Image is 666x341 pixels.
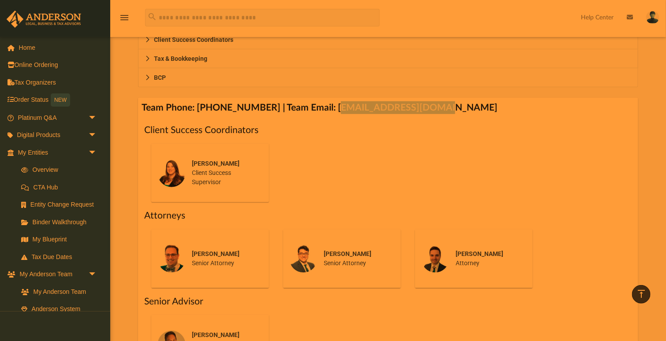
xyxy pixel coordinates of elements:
[138,98,638,118] h4: Team Phone: [PHONE_NUMBER] | Team Email: [EMAIL_ADDRESS][DOMAIN_NAME]
[12,283,101,300] a: My Anderson Team
[154,56,207,62] span: Tax & Bookkeeping
[289,245,318,273] img: thumbnail
[147,12,157,22] i: search
[157,245,186,273] img: thumbnail
[144,124,632,137] h1: Client Success Coordinators
[192,250,239,257] span: [PERSON_NAME]
[12,213,110,231] a: Binder Walkthrough
[119,12,130,23] i: menu
[138,49,638,68] a: Tax & Bookkeeping
[88,126,106,145] span: arrow_drop_down
[88,266,106,284] span: arrow_drop_down
[138,30,638,49] a: Client Success Coordinators
[6,144,110,161] a: My Entitiesarrow_drop_down
[6,266,106,283] a: My Anderson Teamarrow_drop_down
[12,248,110,266] a: Tax Due Dates
[138,68,638,87] a: BCP
[6,74,110,91] a: Tax Organizers
[88,109,106,127] span: arrow_drop_down
[12,196,110,214] a: Entity Change Request
[88,144,106,162] span: arrow_drop_down
[6,126,110,144] a: Digital Productsarrow_drop_down
[456,250,503,257] span: [PERSON_NAME]
[144,209,632,222] h1: Attorneys
[12,161,110,179] a: Overview
[186,243,263,274] div: Senior Attorney
[12,178,110,196] a: CTA Hub
[12,300,106,318] a: Anderson System
[4,11,84,28] img: Anderson Advisors Platinum Portal
[646,11,659,24] img: User Pic
[421,245,449,273] img: thumbnail
[6,39,110,56] a: Home
[157,159,186,187] img: thumbnail
[186,153,263,193] div: Client Success Supervisor
[192,331,239,338] span: [PERSON_NAME]
[119,17,130,23] a: menu
[51,93,70,107] div: NEW
[6,91,110,109] a: Order StatusNEW
[318,243,395,274] div: Senior Attorney
[192,160,239,167] span: [PERSON_NAME]
[449,243,527,274] div: Attorney
[632,285,651,304] a: vertical_align_top
[6,109,110,126] a: Platinum Q&Aarrow_drop_down
[144,295,632,308] h1: Senior Advisor
[154,37,233,43] span: Client Success Coordinators
[12,231,106,248] a: My Blueprint
[154,74,166,81] span: BCP
[636,289,647,299] i: vertical_align_top
[324,250,371,257] span: [PERSON_NAME]
[6,56,110,74] a: Online Ordering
